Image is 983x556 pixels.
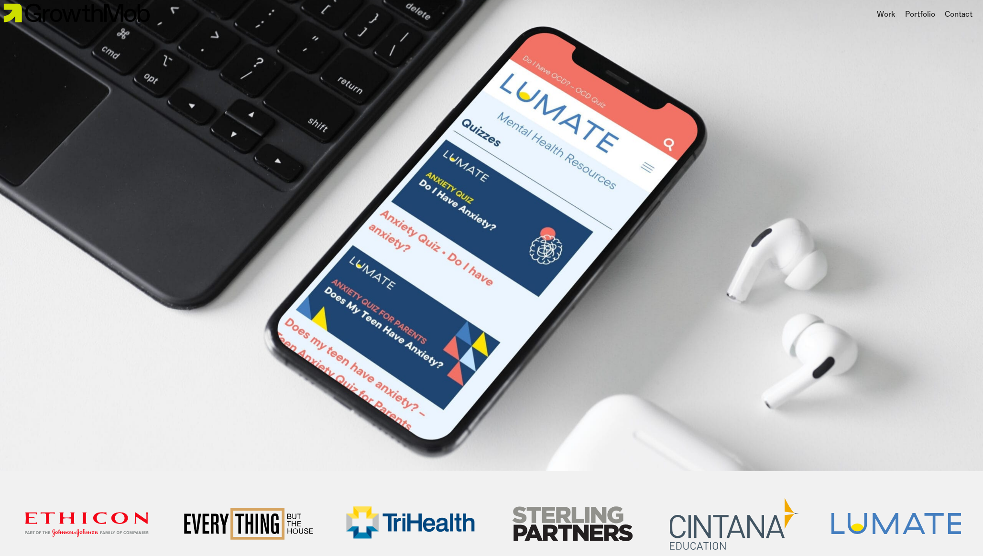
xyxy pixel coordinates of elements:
a: Work [877,9,896,21]
img: Home 1 [22,509,152,538]
img: Home 2 [184,508,314,540]
img: Home 3 [346,498,475,549]
img: Home 4 [508,501,637,546]
img: Home 5 [670,498,799,550]
a: Contact [945,9,972,21]
img: Home 6 [831,513,961,534]
a: Portfolio [905,9,935,21]
a: ethicon-logo [11,497,163,553]
nav: Main nav [872,7,977,23]
a: Lumate-Logo-lt [820,502,972,549]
